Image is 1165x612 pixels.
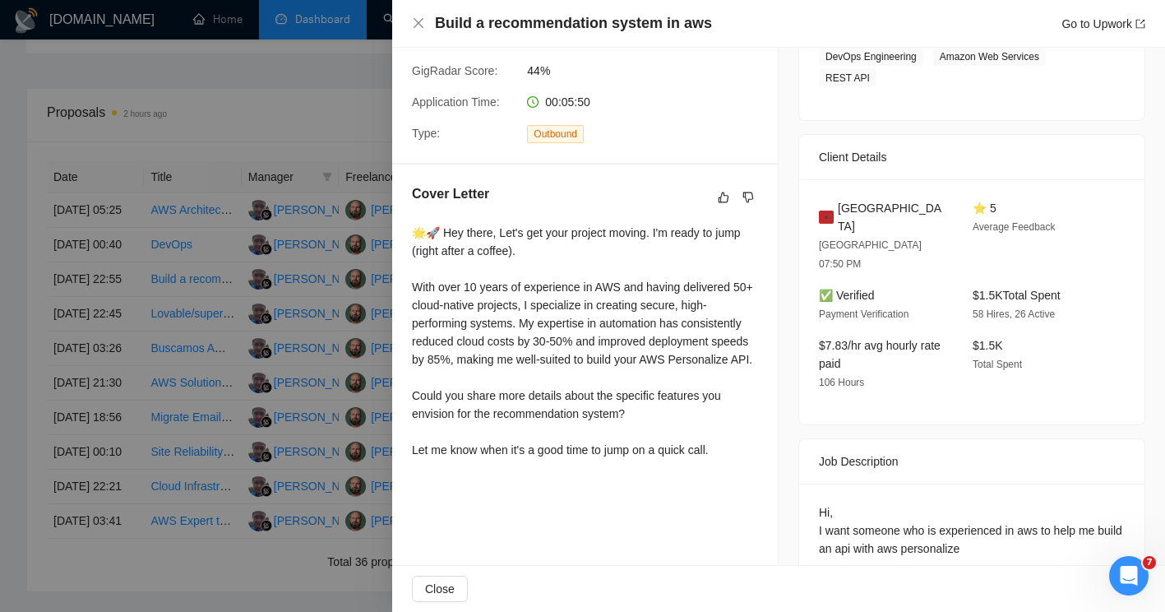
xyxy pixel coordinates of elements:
span: close [412,16,425,30]
span: Close [425,580,455,598]
span: ✅ Verified [819,289,875,302]
span: ⭐ 5 [973,202,996,215]
div: Client Details [819,135,1125,179]
span: dislike [742,191,754,204]
div: Job Description [819,439,1125,484]
span: 7 [1143,556,1156,569]
span: 00:05:50 [545,95,590,109]
div: 🌟🚀 Hey there, Let's get your project moving. I'm ready to jump (right after a coffee). With over ... [412,224,758,459]
h5: Cover Letter [412,184,489,204]
span: [GEOGRAPHIC_DATA] [838,199,946,235]
span: $1.5K Total Spent [973,289,1061,302]
span: like [718,191,729,204]
a: Go to Upworkexport [1061,17,1145,30]
span: export [1135,19,1145,29]
button: dislike [738,188,758,207]
span: $1.5K [973,339,1003,352]
span: DevOps Engineering [819,48,923,66]
span: Total Spent [973,359,1022,370]
span: clock-circle [527,96,539,108]
span: 106 Hours [819,377,864,388]
span: Average Feedback [973,221,1056,233]
button: Close [412,576,468,602]
span: REST API [819,69,876,87]
span: [GEOGRAPHIC_DATA] 07:50 PM [819,239,922,270]
span: Payment Verification [819,308,908,320]
span: 58 Hires, 26 Active [973,308,1055,320]
button: Close [412,16,425,30]
span: $7.83/hr avg hourly rate paid [819,339,941,370]
iframe: Intercom live chat [1109,556,1149,596]
span: Amazon Web Services [933,48,1046,66]
h4: Build a recommendation system in aws [435,13,712,34]
img: 🇲🇦 [819,208,834,226]
button: like [714,188,733,207]
span: 44% [527,62,774,80]
div: Hi, I want someone who is experienced in aws to help me build an api with aws personalize [819,503,1125,558]
span: Outbound [527,125,584,143]
span: Application Time: [412,95,500,109]
span: Type: [412,127,440,140]
span: GigRadar Score: [412,64,497,77]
